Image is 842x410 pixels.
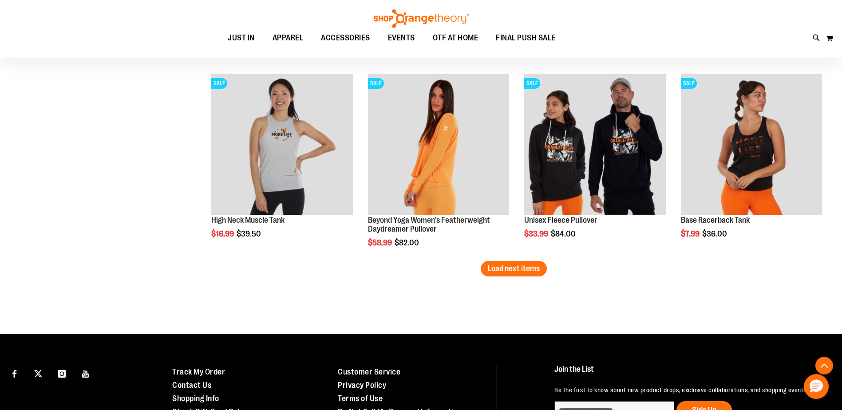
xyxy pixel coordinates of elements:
[228,28,255,48] span: JUST IN
[264,28,312,48] a: APPAREL
[211,229,235,238] span: $16.99
[388,28,415,48] span: EVENTS
[524,216,597,225] a: Unisex Fleece Pullover
[312,28,379,48] a: ACCESSORIES
[815,357,833,375] button: Back To Top
[34,370,42,378] img: Twitter
[207,69,357,261] div: product
[554,365,822,382] h4: Join the List
[551,229,577,238] span: $84.00
[31,365,46,381] a: Visit our X page
[524,78,540,89] span: SALE
[364,69,514,270] div: product
[54,365,70,381] a: Visit our Instagram page
[172,367,225,376] a: Track My Order
[78,365,94,381] a: Visit our Youtube page
[487,28,565,48] a: FINAL PUSH SALE
[496,28,556,48] span: FINAL PUSH SALE
[321,28,370,48] span: ACCESSORIES
[338,367,400,376] a: Customer Service
[524,229,549,238] span: $33.99
[372,9,470,28] img: Shop Orangetheory
[368,216,490,233] a: Beyond Yoga Women's Featherweight Daydreamer Pullover
[681,78,697,89] span: SALE
[211,74,352,216] a: Product image for High Neck Muscle TankSALE
[172,394,219,403] a: Shopping Info
[681,216,750,225] a: Base Racerback Tank
[681,74,822,216] a: Product image for Base Racerback TankSALE
[524,74,665,216] a: Product image for Unisex Fleece PulloverSALE
[481,261,547,276] button: Load next items
[219,28,264,48] a: JUST IN
[702,229,728,238] span: $36.00
[520,69,670,261] div: product
[211,78,227,89] span: SALE
[804,374,829,399] button: Hello, have a question? Let’s chat.
[7,365,22,381] a: Visit our Facebook page
[368,78,384,89] span: SALE
[524,74,665,215] img: Product image for Unisex Fleece Pullover
[338,381,386,390] a: Privacy Policy
[172,381,211,390] a: Contact Us
[424,28,487,48] a: OTF AT HOME
[211,74,352,215] img: Product image for High Neck Muscle Tank
[676,69,826,261] div: product
[681,229,701,238] span: $7.99
[368,238,393,247] span: $58.99
[488,264,540,273] span: Load next items
[237,229,262,238] span: $39.50
[433,28,478,48] span: OTF AT HOME
[211,216,285,225] a: High Neck Muscle Tank
[273,28,304,48] span: APPAREL
[338,394,383,403] a: Terms of Use
[554,386,822,394] p: Be the first to know about new product drops, exclusive collaborations, and shopping events!
[395,238,420,247] span: $82.00
[681,74,822,215] img: Product image for Base Racerback Tank
[368,74,509,215] img: Product image for Beyond Yoga Womens Featherweight Daydreamer Pullover
[379,28,424,48] a: EVENTS
[368,74,509,216] a: Product image for Beyond Yoga Womens Featherweight Daydreamer PulloverSALE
